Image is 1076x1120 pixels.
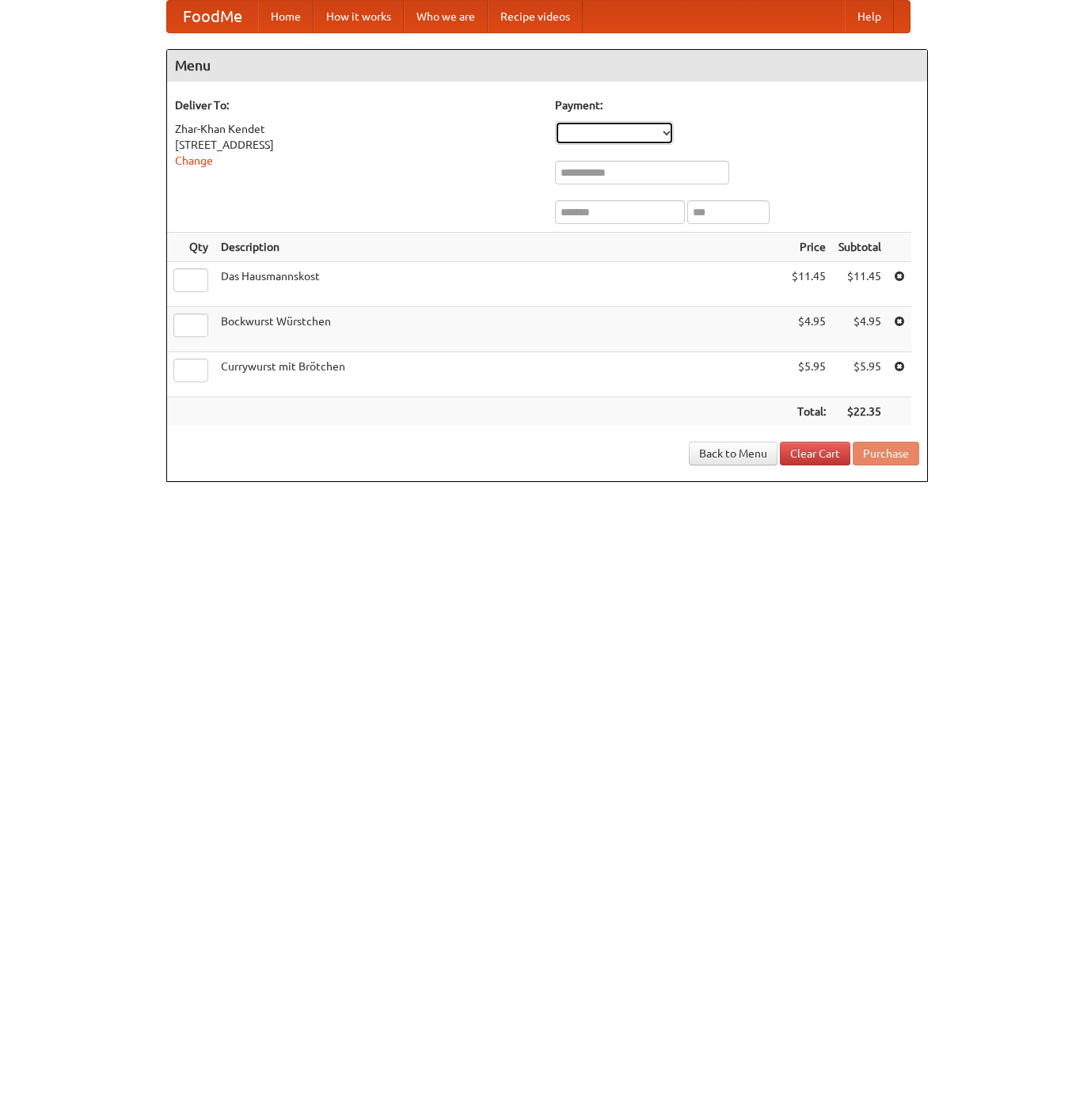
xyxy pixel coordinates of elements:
[258,1,314,32] a: Home
[167,233,215,262] th: Qty
[785,233,832,262] th: Price
[785,397,832,427] th: Total:
[785,352,832,397] td: $5.95
[175,121,539,137] div: Zhar-Khan Kendet
[215,233,785,262] th: Description
[314,1,404,32] a: How it works
[832,307,888,352] td: $4.95
[175,97,539,113] h5: Deliver To:
[832,262,888,307] td: $11.45
[167,50,927,82] h4: Menu
[404,1,488,32] a: Who we are
[785,307,832,352] td: $4.95
[853,442,919,465] button: Purchase
[175,137,539,153] div: [STREET_ADDRESS]
[488,1,583,32] a: Recipe videos
[555,97,919,113] h5: Payment:
[167,1,258,32] a: FoodMe
[780,442,850,465] a: Clear Cart
[845,1,894,32] a: Help
[785,262,832,307] td: $11.45
[215,352,785,397] td: Currywurst mit Brötchen
[215,307,785,352] td: Bockwurst Würstchen
[689,442,778,465] a: Back to Menu
[175,154,213,167] a: Change
[832,397,888,427] th: $22.35
[832,233,888,262] th: Subtotal
[215,262,785,307] td: Das Hausmannskost
[832,352,888,397] td: $5.95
